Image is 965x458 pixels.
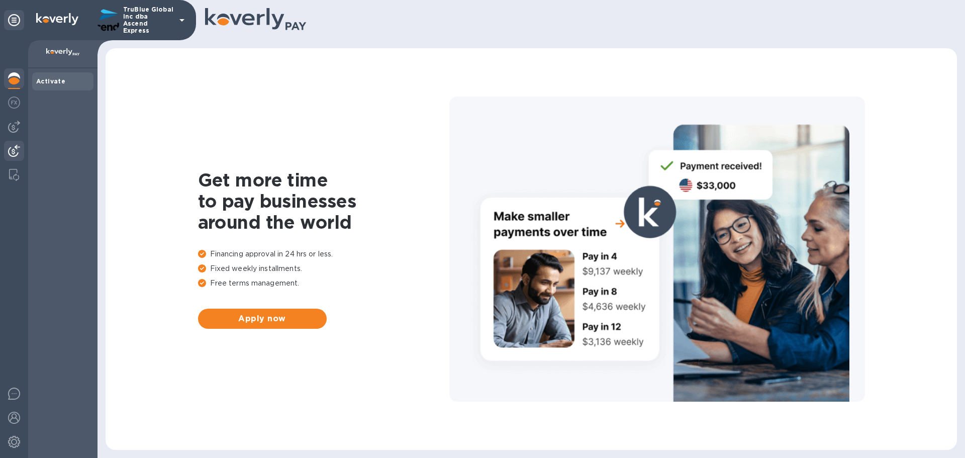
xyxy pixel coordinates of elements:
img: Logo [36,13,78,25]
p: Financing approval in 24 hrs or less. [198,249,449,259]
p: Fixed weekly installments. [198,263,449,274]
div: Unpin categories [4,10,24,30]
p: TruBlue Global Inc dba Ascend Express [123,6,173,34]
p: Free terms management. [198,278,449,289]
button: Apply now [198,309,327,329]
h1: Get more time to pay businesses around the world [198,169,449,233]
img: Foreign exchange [8,97,20,109]
b: Activate [36,77,65,85]
span: Apply now [206,313,319,325]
